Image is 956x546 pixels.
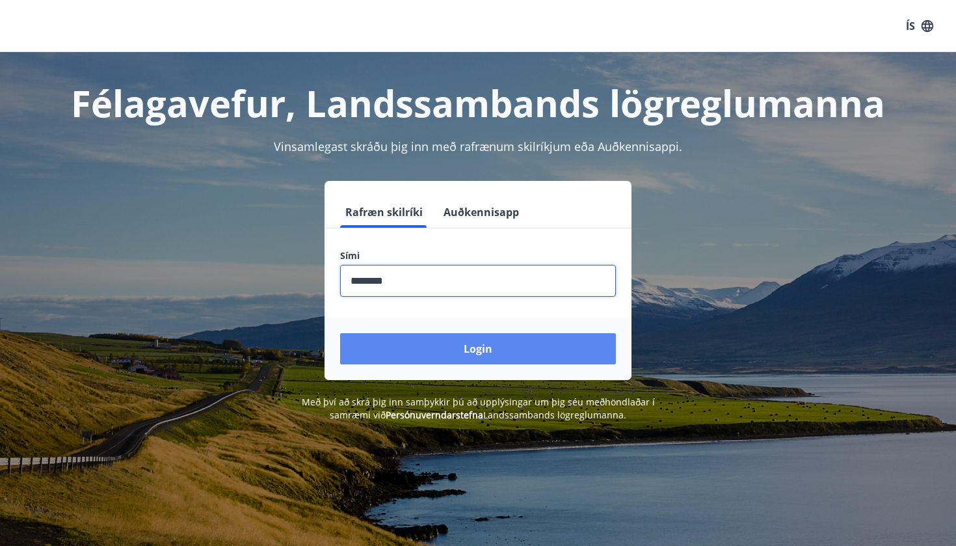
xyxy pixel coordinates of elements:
[340,249,616,262] label: Sími
[340,197,428,228] button: Rafræn skilríki
[274,139,682,154] span: Vinsamlegast skráðu þig inn með rafrænum skilríkjum eða Auðkennisappi.
[302,396,655,421] span: Með því að skrá þig inn samþykkir þú að upplýsingar um þig séu meðhöndlaðar í samræmi við Landssa...
[25,78,931,128] h1: Félagavefur, Landssambands lögreglumanna
[386,409,483,421] a: Persónuverndarstefna
[340,333,616,364] button: Login
[438,197,524,228] button: Auðkennisapp
[899,14,940,38] button: ÍS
